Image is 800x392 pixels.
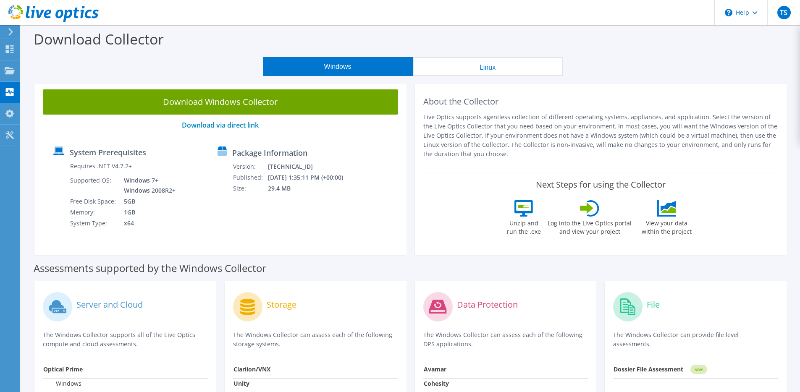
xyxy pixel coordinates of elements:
[423,97,779,107] h2: About the Collector
[233,365,270,373] strong: Clariion/VNX
[457,301,518,309] label: Data Protection
[233,161,268,172] td: Version:
[695,367,703,372] tspan: NEW!
[34,264,266,272] label: Assessments supported by the Windows Collector
[43,365,83,373] strong: Optical Prime
[118,196,177,207] td: 5GB
[614,365,683,373] strong: Dossier File Assessment
[76,301,143,309] label: Server and Cloud
[423,112,779,159] p: Live Optics supports agentless collection of different operating systems, appliances, and applica...
[70,148,146,157] label: System Prerequisites
[233,183,268,194] td: Size:
[118,175,177,196] td: Windows 7+ Windows 2008R2+
[777,6,791,19] span: TS
[268,183,354,194] td: 29.4 MB
[118,218,177,229] td: x64
[70,162,132,170] label: Requires .NET V4.7.2+
[70,196,118,207] td: Free Disk Space:
[118,207,177,218] td: 1GB
[725,9,732,16] svg: \n
[547,217,632,236] label: Log into the Live Optics portal and view your project
[182,120,259,130] a: Download via direct link
[636,217,697,236] label: View your data within the project
[267,301,296,309] label: Storage
[70,218,118,229] td: System Type:
[268,161,354,172] td: [TECHNICAL_ID]
[536,180,666,190] label: Next Steps for using the Collector
[70,207,118,218] td: Memory:
[43,330,208,349] p: The Windows Collector supports all of the Live Optics compute and cloud assessments.
[34,29,164,49] label: Download Collector
[70,175,118,196] td: Supported OS:
[423,330,588,349] p: The Windows Collector can assess each of the following DPS applications.
[233,330,398,349] p: The Windows Collector can assess each of the following storage systems.
[263,57,413,76] button: Windows
[233,379,249,387] strong: Unity
[413,57,563,76] button: Linux
[233,172,268,183] td: Published:
[424,379,449,387] strong: Cohesity
[504,217,543,236] label: Unzip and run the .exe
[268,172,354,183] td: [DATE] 1:35:11 PM (+00:00)
[43,379,81,388] label: Windows
[613,330,778,349] p: The Windows Collector can provide file level assessments.
[647,301,660,309] label: File
[424,365,446,373] strong: Avamar
[232,149,307,157] label: Package Information
[43,89,398,115] a: Download Windows Collector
